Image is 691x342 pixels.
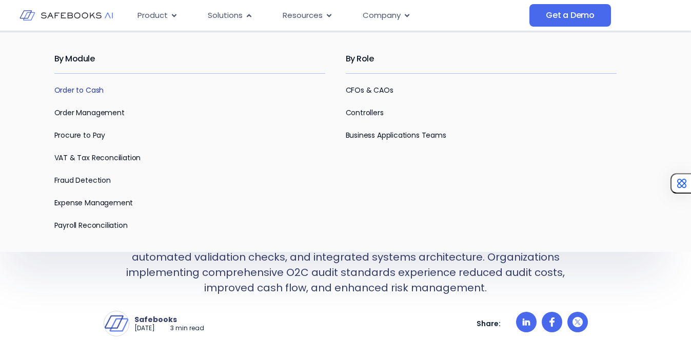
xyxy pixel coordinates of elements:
[346,108,384,118] a: Controllers
[129,6,529,26] div: Menu Toggle
[137,10,168,22] span: Product
[54,220,128,230] a: Payroll Reconciliation
[54,45,325,73] h2: By Module
[54,153,141,163] a: VAT & Tax Reconciliation
[208,10,243,22] span: Solutions
[170,324,204,333] p: 3 min read
[346,85,393,95] a: CFOs & CAOs
[129,6,529,26] nav: Menu
[346,130,446,140] a: Business Applications Teams
[134,315,204,324] p: Safebooks
[54,108,125,118] a: Order Management
[477,319,501,328] p: Share:
[283,10,323,22] span: Resources
[546,10,595,20] span: Get a Demo
[54,175,111,185] a: Fraud Detection
[363,10,401,22] span: Company
[346,45,617,73] h2: By Role
[54,130,105,140] a: Procure to Pay
[529,4,611,27] a: Get a Demo
[104,311,129,336] img: Safebooks
[54,198,133,208] a: Expense Management
[54,85,104,95] a: Order to Cash
[134,324,155,333] p: [DATE]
